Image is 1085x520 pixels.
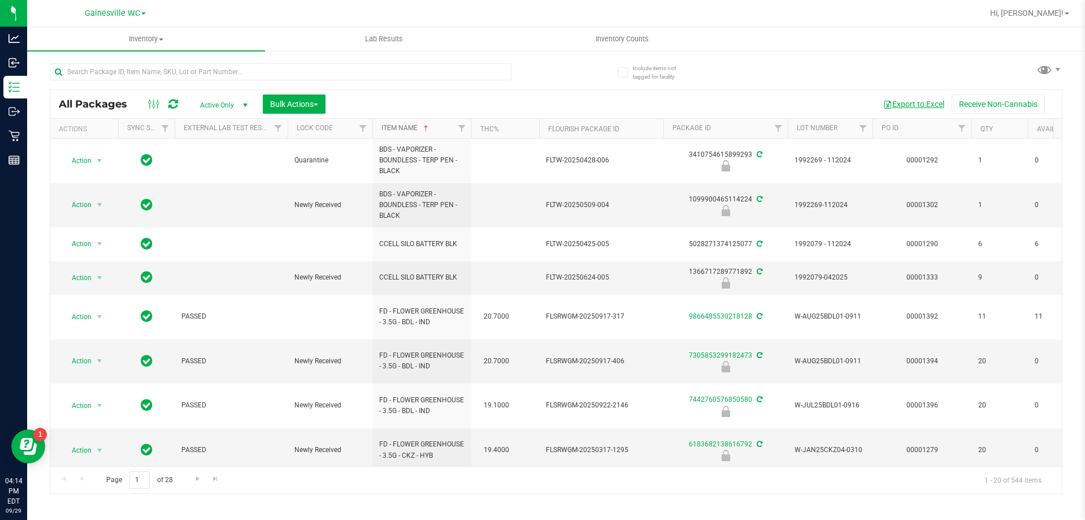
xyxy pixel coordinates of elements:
span: 11 [978,311,1021,322]
inline-svg: Inbound [8,57,20,68]
span: In Sync [141,353,153,369]
a: 00001392 [906,312,938,320]
div: 1099900465114224 [662,194,789,216]
span: Quarantine [294,155,366,166]
span: BDS - VAPORIZER - BOUNDLESS - TERP PEN - BLACK [379,144,465,177]
span: Sync from Compliance System [755,151,762,158]
a: 9866485530218128 [689,312,752,320]
span: select [93,197,107,213]
span: Newly Received [294,356,366,367]
div: 5028271374125077 [662,239,789,250]
span: Action [62,398,92,414]
span: Newly Received [294,445,366,455]
a: Inventory Counts [503,27,741,51]
a: Lab Results [265,27,503,51]
div: Newly Received [662,450,789,461]
span: FD - FLOWER GREENHOUSE - 3.5G - BDL - IND [379,395,465,416]
span: 20.7000 [478,353,515,369]
span: Include items not tagged for facility [633,64,689,81]
div: Quarantine [662,160,789,171]
span: W-JUL25BDL01-0916 [795,400,866,411]
span: CCELL SILO BATTERY BLK [379,272,465,283]
span: Lab Results [350,34,418,44]
span: Action [62,353,92,369]
a: Package ID [672,124,711,132]
div: Actions [59,125,114,133]
span: 0 [1035,356,1078,367]
span: 20 [978,445,1021,455]
span: In Sync [141,397,153,413]
inline-svg: Reports [8,154,20,166]
span: FLTW-20250425-005 [546,239,657,250]
span: In Sync [141,197,153,213]
a: Flourish Package ID [548,125,619,133]
a: Sync Status [127,124,171,132]
span: Action [62,270,92,286]
a: Filter [769,119,788,138]
span: 0 [1035,200,1078,210]
a: 00001333 [906,273,938,281]
div: Newly Received [662,406,789,417]
span: Sync from Compliance System [755,312,762,320]
span: 1992079 - 112024 [795,239,866,250]
span: select [93,353,107,369]
span: Action [62,309,92,325]
span: Newly Received [294,400,366,411]
span: PASSED [181,445,281,455]
span: FD - FLOWER GREENHOUSE - 3.5G - BDL - IND [379,350,465,372]
iframe: Resource center [11,429,45,463]
a: 6183682138616792 [689,440,752,448]
span: select [93,442,107,458]
a: Filter [453,119,471,138]
span: Action [62,197,92,213]
span: In Sync [141,269,153,285]
div: 1366717289771892 [662,267,789,289]
span: Sync from Compliance System [755,268,762,276]
span: select [93,398,107,414]
a: 00001302 [906,201,938,209]
span: Gainesville WC [85,8,140,18]
a: 00001292 [906,156,938,164]
inline-svg: Inventory [8,81,20,93]
span: Sync from Compliance System [755,351,762,359]
a: 00001290 [906,240,938,248]
span: Sync from Compliance System [755,195,762,203]
span: 1992269 - 112024 [795,155,866,166]
span: 0 [1035,272,1078,283]
a: 00001279 [906,446,938,454]
span: select [93,236,107,252]
a: Filter [354,119,372,138]
a: PO ID [882,124,899,132]
a: 7305853299182473 [689,351,752,359]
p: 04:14 PM EDT [5,476,22,506]
span: 1 [978,155,1021,166]
span: W-JAN25CKZ04-0310 [795,445,866,455]
input: 1 [129,471,150,489]
span: select [93,309,107,325]
span: FLTW-20250428-006 [546,155,657,166]
span: 0 [1035,445,1078,455]
div: 3410754615899293 [662,149,789,171]
span: 9 [978,272,1021,283]
span: PASSED [181,311,281,322]
span: FLTW-20250624-005 [546,272,657,283]
button: Export to Excel [876,94,952,114]
span: Action [62,236,92,252]
span: 1 [978,200,1021,210]
span: FD - FLOWER GREENHOUSE - 3.5G - CKZ - HYB [379,439,465,461]
a: Qty [980,125,993,133]
span: 6 [1035,239,1078,250]
span: Newly Received [294,272,366,283]
a: THC% [480,125,499,133]
inline-svg: Analytics [8,33,20,44]
span: 6 [978,239,1021,250]
span: Action [62,442,92,458]
span: 20 [978,356,1021,367]
button: Bulk Actions [263,94,325,114]
span: FD - FLOWER GREENHOUSE - 3.5G - BDL - IND [379,306,465,328]
p: 09/29 [5,506,22,515]
inline-svg: Outbound [8,106,20,117]
a: External Lab Test Result [184,124,272,132]
span: FLSRWGM-20250917-317 [546,311,657,322]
